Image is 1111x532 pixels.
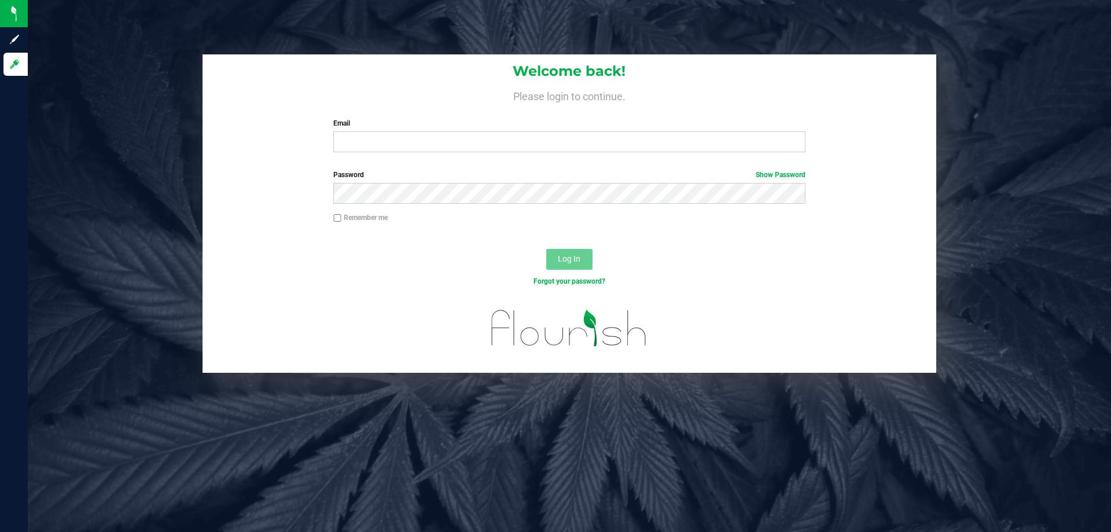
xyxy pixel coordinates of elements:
[203,64,936,79] h1: Welcome back!
[534,277,605,285] a: Forgot your password?
[756,171,805,179] a: Show Password
[546,249,593,270] button: Log In
[477,299,661,358] img: flourish_logo.svg
[203,88,936,102] h4: Please login to continue.
[558,254,580,263] span: Log In
[333,171,364,179] span: Password
[333,214,341,222] input: Remember me
[333,212,388,223] label: Remember me
[9,34,20,45] inline-svg: Sign up
[333,118,805,129] label: Email
[9,58,20,70] inline-svg: Log in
